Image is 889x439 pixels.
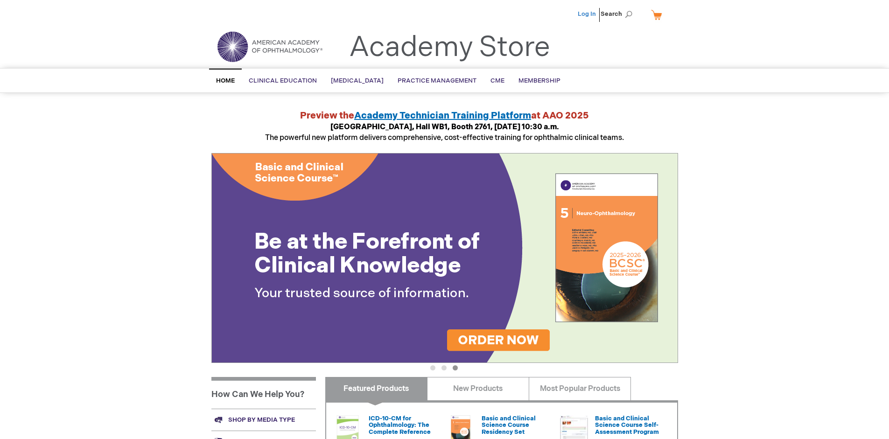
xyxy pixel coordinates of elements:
[601,5,636,23] span: Search
[529,377,631,400] a: Most Popular Products
[300,110,589,121] strong: Preview the at AAO 2025
[490,77,504,84] span: CME
[211,409,316,431] a: Shop by media type
[354,110,531,121] a: Academy Technician Training Platform
[265,123,624,142] span: The powerful new platform delivers comprehensive, cost-effective training for ophthalmic clinical...
[349,31,550,64] a: Academy Store
[325,377,427,400] a: Featured Products
[331,77,384,84] span: [MEDICAL_DATA]
[330,123,559,132] strong: [GEOGRAPHIC_DATA], Hall WB1, Booth 2761, [DATE] 10:30 a.m.
[398,77,476,84] span: Practice Management
[595,415,659,436] a: Basic and Clinical Science Course Self-Assessment Program
[441,365,447,370] button: 2 of 3
[482,415,536,436] a: Basic and Clinical Science Course Residency Set
[249,77,317,84] span: Clinical Education
[430,365,435,370] button: 1 of 3
[427,377,529,400] a: New Products
[518,77,560,84] span: Membership
[369,415,431,436] a: ICD-10-CM for Ophthalmology: The Complete Reference
[211,377,316,409] h1: How Can We Help You?
[453,365,458,370] button: 3 of 3
[216,77,235,84] span: Home
[578,10,596,18] a: Log In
